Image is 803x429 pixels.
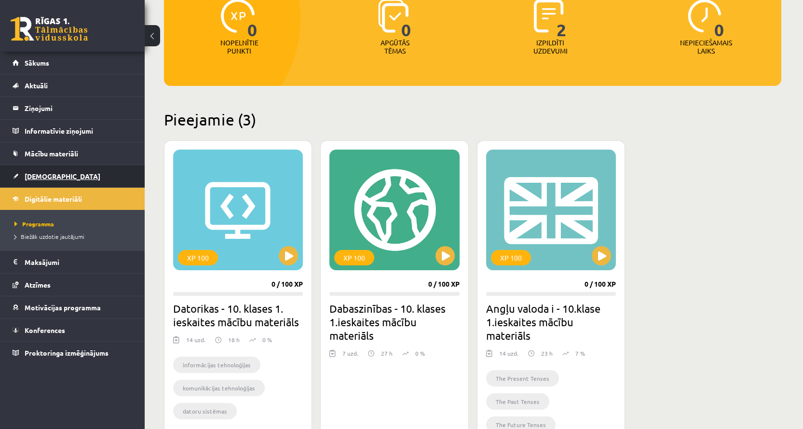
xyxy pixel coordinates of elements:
[25,251,133,273] legend: Maksājumi
[25,58,49,67] span: Sākums
[25,149,78,158] span: Mācību materiāli
[173,403,237,419] li: datoru sistēmas
[11,17,88,41] a: Rīgas 1. Tālmācības vidusskola
[25,280,51,289] span: Atzīmes
[25,97,133,119] legend: Ziņojumi
[342,349,358,363] div: 7 uzd.
[25,303,101,312] span: Motivācijas programma
[186,335,205,350] div: 14 uzd.
[14,220,135,228] a: Programma
[329,302,459,342] h2: Dabaszinības - 10. klases 1.ieskaites mācību materiāls
[228,335,240,344] p: 18 h
[25,120,133,142] legend: Informatīvie ziņojumi
[13,296,133,318] a: Motivācijas programma
[491,250,531,265] div: XP 100
[13,251,133,273] a: Maksājumi
[13,342,133,364] a: Proktoringa izmēģinājums
[334,250,374,265] div: XP 100
[13,52,133,74] a: Sākums
[13,120,133,142] a: Informatīvie ziņojumi
[680,39,732,55] p: Nepieciešamais laiks
[541,349,553,358] p: 23 h
[13,165,133,187] a: [DEMOGRAPHIC_DATA]
[173,380,265,396] li: komunikācijas tehnoloģijas
[173,302,303,329] h2: Datorikas - 10. klases 1. ieskaites mācību materiāls
[381,349,393,358] p: 27 h
[13,74,133,97] a: Aktuāli
[486,302,616,342] h2: Angļu valoda i - 10.klase 1.ieskaites mācību materiāls
[173,357,260,373] li: informācijas tehnoloģijas
[13,142,133,165] a: Mācību materiāli
[25,326,65,334] span: Konferences
[499,349,518,363] div: 14 uzd.
[13,274,133,296] a: Atzīmes
[25,81,48,90] span: Aktuāli
[13,188,133,210] a: Digitālie materiāli
[486,370,559,387] li: The Present Tenses
[575,349,585,358] p: 7 %
[25,194,82,203] span: Digitālie materiāli
[415,349,425,358] p: 0 %
[25,348,109,357] span: Proktoringa izmēģinājums
[486,393,549,410] li: The Past Tenses
[178,250,218,265] div: XP 100
[14,233,84,240] span: Biežāk uzdotie jautājumi
[376,39,414,55] p: Apgūtās tēmas
[14,232,135,241] a: Biežāk uzdotie jautājumi
[220,39,259,55] p: Nopelnītie punkti
[164,110,781,129] h2: Pieejamie (3)
[13,97,133,119] a: Ziņojumi
[262,335,272,344] p: 0 %
[14,220,54,228] span: Programma
[13,319,133,341] a: Konferences
[531,39,569,55] p: Izpildīti uzdevumi
[25,172,100,180] span: [DEMOGRAPHIC_DATA]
